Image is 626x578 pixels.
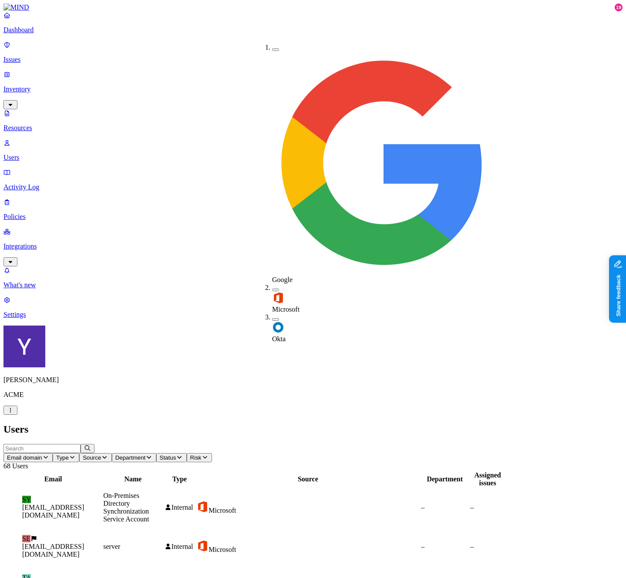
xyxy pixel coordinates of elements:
[3,41,623,64] a: Issues
[272,276,293,283] span: Google
[3,266,623,289] a: What's new
[22,543,84,558] figcaption: [EMAIL_ADDRESS][DOMAIN_NAME]
[3,296,623,319] a: Settings
[3,423,623,435] h2: Users
[3,154,623,161] p: Users
[3,183,623,191] p: Activity Log
[3,391,623,399] p: ACME
[272,51,495,274] img: google-workspace
[3,3,623,11] a: MIND
[22,535,30,542] span: SE
[190,454,202,461] span: Risk
[3,124,623,132] p: Resources
[615,3,623,11] div: 19
[272,306,300,313] span: Microsoft
[209,507,236,514] span: Microsoft
[3,71,623,108] a: Inventory
[3,168,623,191] a: Activity Log
[103,475,162,483] div: Name
[103,492,162,523] div: On-Premises Directory Synchronization Service Account
[3,228,623,265] a: Integrations
[3,376,623,384] p: [PERSON_NAME]
[272,335,286,343] span: Okta
[421,504,424,511] span: –
[3,311,623,319] p: Settings
[421,543,424,550] span: –
[160,454,176,461] span: Status
[56,454,69,461] span: Type
[470,504,474,511] span: –
[272,292,284,304] img: office-365
[7,454,42,461] span: Email domain
[3,213,623,221] p: Policies
[3,11,623,34] a: Dashboard
[196,540,209,552] img: office-365
[172,504,193,511] span: Internal
[22,504,84,519] figcaption: [EMAIL_ADDRESS][DOMAIN_NAME]
[470,471,505,487] div: Assigned issues
[3,281,623,289] p: What's new
[3,26,623,34] p: Dashboard
[3,242,623,250] p: Integrations
[3,139,623,161] a: Users
[3,85,623,93] p: Inventory
[103,543,162,551] div: server
[272,321,284,333] img: okta2
[196,501,209,513] img: office-365
[3,56,623,64] p: Issues
[3,198,623,221] a: Policies
[165,475,195,483] div: Type
[3,326,45,367] img: Yana Orhov
[209,546,236,553] span: Microsoft
[22,496,31,503] span: SY
[196,475,419,483] div: Source
[3,109,623,132] a: Resources
[3,3,29,11] img: MIND
[3,444,81,453] input: Search
[421,475,468,483] div: Department
[172,543,193,550] span: Internal
[115,454,146,461] span: Department
[470,543,474,550] span: –
[83,454,101,461] span: Source
[5,475,101,483] div: Email
[3,462,28,470] span: 68 Users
